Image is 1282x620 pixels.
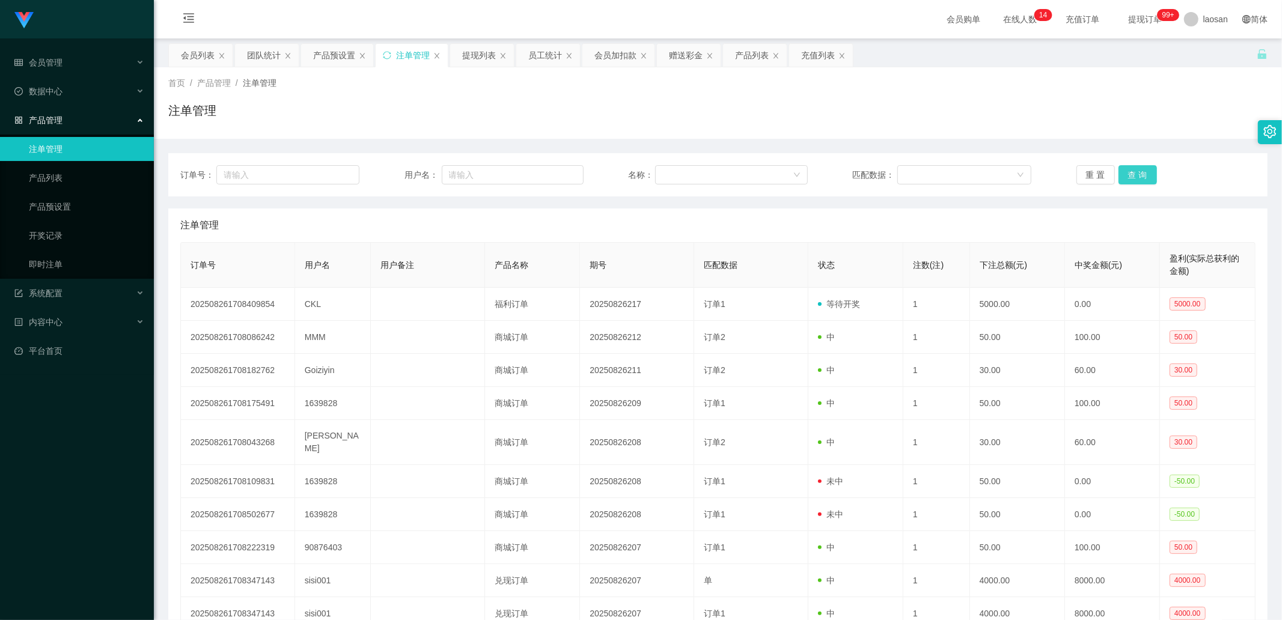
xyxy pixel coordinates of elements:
[590,260,606,270] span: 期号
[295,564,371,597] td: sisi001
[1170,436,1197,449] span: 30.00
[180,218,219,232] span: 注单管理
[1065,420,1160,465] td: 60.00
[14,317,63,327] span: 内容中心
[1170,574,1205,587] span: 4000.00
[485,354,580,387] td: 商城订单
[1065,465,1160,498] td: 0.00
[359,52,366,59] i: 图标: close
[14,87,23,96] i: 图标: check-circle-o
[433,52,441,59] i: 图标: close
[191,260,216,270] span: 订单号
[295,354,371,387] td: Goiziyin
[704,509,725,519] span: 订单1
[295,420,371,465] td: [PERSON_NAME]
[181,321,295,354] td: 202508261708086242
[29,195,144,219] a: 产品预设置
[168,102,216,120] h1: 注单管理
[970,387,1065,420] td: 50.00
[1076,165,1115,184] button: 重 置
[818,365,835,375] span: 中
[1065,387,1160,420] td: 100.00
[404,169,442,181] span: 用户名：
[704,542,725,552] span: 订单1
[180,169,216,181] span: 订单号：
[704,576,712,585] span: 单
[305,260,330,270] span: 用户名
[970,531,1065,564] td: 50.00
[243,78,276,88] span: 注单管理
[970,420,1065,465] td: 30.00
[580,564,694,597] td: 20250826207
[1017,171,1024,180] i: 图标: down
[1060,15,1106,23] span: 充值订单
[14,12,34,29] img: logo.9652507e.png
[970,498,1065,531] td: 50.00
[772,52,780,59] i: 图标: close
[793,171,801,180] i: 图标: down
[903,321,970,354] td: 1
[14,58,63,67] span: 会员管理
[580,420,694,465] td: 20250826208
[14,115,63,125] span: 产品管理
[1170,607,1205,620] span: 4000.00
[495,260,528,270] span: 产品名称
[485,387,580,420] td: 商城订单
[903,387,970,420] td: 1
[168,1,209,39] i: 图标: menu-fold
[818,542,835,552] span: 中
[1170,297,1205,311] span: 5000.00
[181,354,295,387] td: 202508261708182762
[284,52,292,59] i: 图标: close
[1065,498,1160,531] td: 0.00
[1242,15,1251,23] i: 图标: global
[29,252,144,276] a: 即时注单
[903,498,970,531] td: 1
[29,223,144,248] a: 开奖记录
[628,169,655,181] span: 名称：
[706,52,713,59] i: 图标: close
[818,609,835,618] span: 中
[852,169,897,181] span: 匹配数据：
[14,116,23,124] i: 图标: appstore-o
[380,260,414,270] span: 用户备注
[704,365,725,375] span: 订单2
[1065,354,1160,387] td: 60.00
[1170,397,1197,410] span: 50.00
[970,288,1065,321] td: 5000.00
[580,498,694,531] td: 20250826208
[295,531,371,564] td: 90876403
[295,465,371,498] td: 1639828
[580,465,694,498] td: 20250826208
[442,165,584,184] input: 请输入
[704,299,725,309] span: 订单1
[970,321,1065,354] td: 50.00
[1257,49,1268,59] i: 图标: unlock
[1170,475,1200,488] span: -50.00
[970,465,1065,498] td: 50.00
[181,564,295,597] td: 202508261708347143
[1065,288,1160,321] td: 0.00
[14,339,144,363] a: 图标: dashboard平台首页
[903,354,970,387] td: 1
[14,288,63,298] span: 系统配置
[704,260,737,270] span: 匹配数据
[594,44,636,67] div: 会员加扣款
[295,288,371,321] td: CKL
[1065,531,1160,564] td: 100.00
[903,465,970,498] td: 1
[580,288,694,321] td: 20250826217
[818,576,835,585] span: 中
[818,299,860,309] span: 等待开奖
[247,44,281,67] div: 团队统计
[1039,9,1043,21] p: 1
[528,44,562,67] div: 员工统计
[190,78,192,88] span: /
[818,260,835,270] span: 状态
[980,260,1027,270] span: 下注总额(元)
[181,531,295,564] td: 202508261708222319
[818,332,835,342] span: 中
[1123,15,1168,23] span: 提现订单
[14,58,23,67] i: 图标: table
[499,52,507,59] i: 图标: close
